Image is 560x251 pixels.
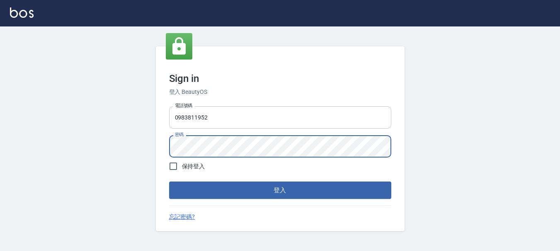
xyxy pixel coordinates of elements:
[169,182,391,199] button: 登入
[182,162,205,171] span: 保持登入
[175,103,192,109] label: 電話號碼
[10,7,34,18] img: Logo
[169,88,391,96] h6: 登入 BeautyOS
[175,131,184,138] label: 密碼
[169,73,391,84] h3: Sign in
[169,213,195,221] a: 忘記密碼?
